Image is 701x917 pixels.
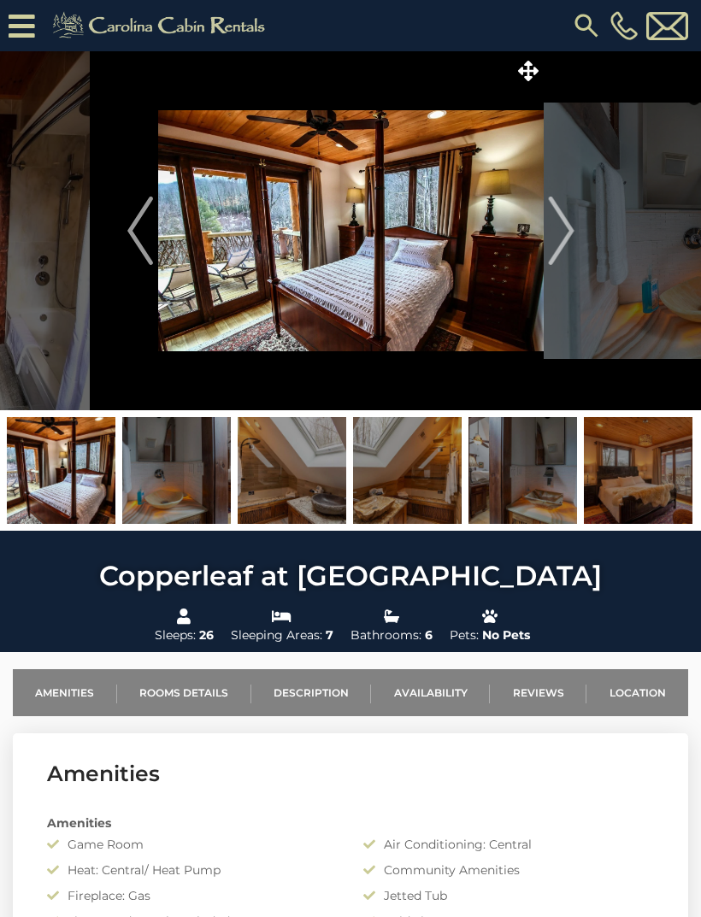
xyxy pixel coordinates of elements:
[117,669,251,716] a: Rooms Details
[544,51,579,410] button: Next
[353,417,462,524] img: 168963769
[584,417,692,524] img: 168963771
[127,197,153,265] img: arrow
[548,197,574,265] img: arrow
[238,417,346,524] img: 168963768
[34,887,350,904] div: Fireplace: Gas
[350,836,667,853] div: Air Conditioning: Central
[34,861,350,879] div: Heat: Central/ Heat Pump
[251,669,372,716] a: Description
[468,417,577,524] img: 168963770
[350,887,667,904] div: Jetted Tub
[44,9,280,43] img: Khaki-logo.png
[47,759,654,789] h3: Amenities
[490,669,586,716] a: Reviews
[571,10,602,41] img: search-regular.svg
[606,11,642,40] a: [PHONE_NUMBER]
[586,669,688,716] a: Location
[122,417,231,524] img: 168963767
[371,669,490,716] a: Availability
[13,669,117,716] a: Amenities
[123,51,158,410] button: Previous
[34,836,350,853] div: Game Room
[350,861,667,879] div: Community Amenities
[34,814,667,832] div: Amenities
[7,417,115,524] img: 168963766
